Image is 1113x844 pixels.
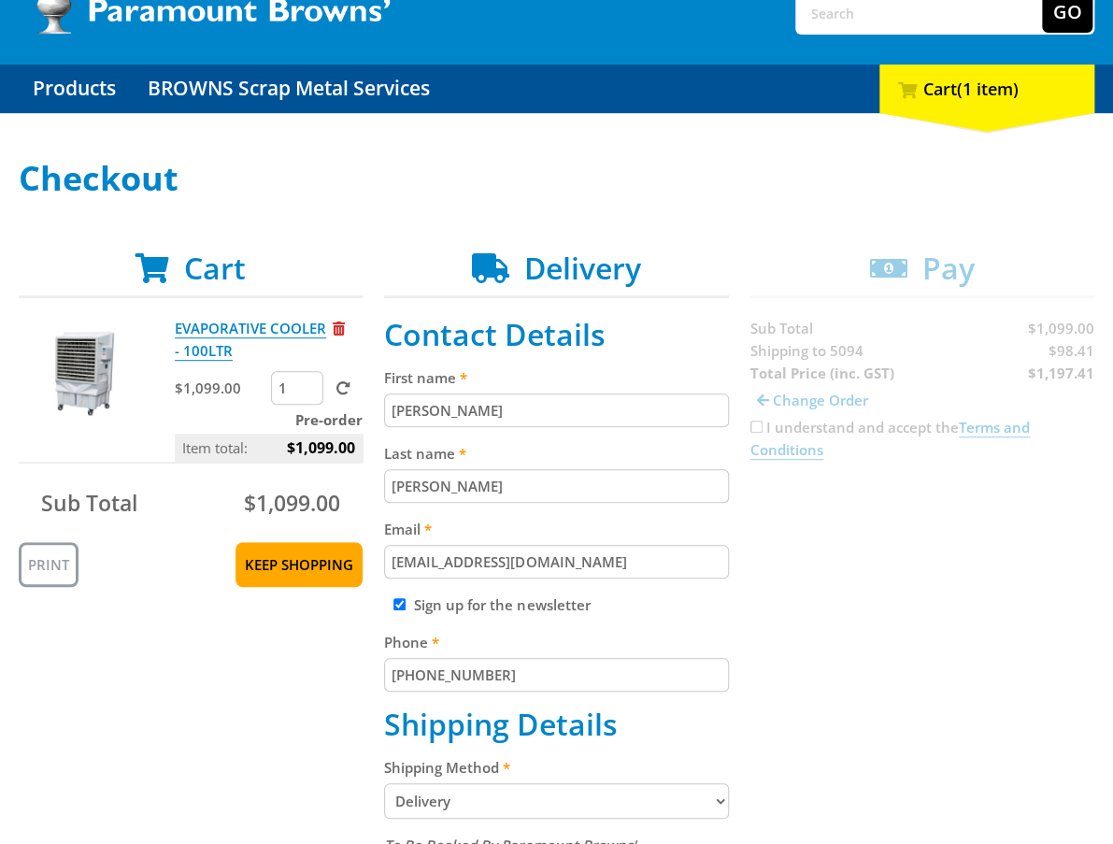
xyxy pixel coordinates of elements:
[184,248,246,288] span: Cart
[414,595,590,614] label: Sign up for the newsletter
[175,377,266,399] p: $1,099.00
[134,64,444,113] a: Go to the BROWNS Scrap Metal Services page
[384,442,728,465] label: Last name
[175,408,363,431] p: Pre-order
[384,393,728,427] input: Please enter your first name.
[384,756,728,779] label: Shipping Method
[287,434,355,462] span: $1,099.00
[384,317,728,352] h2: Contact Details
[384,707,728,742] h2: Shipping Details
[384,469,728,503] input: Please enter your last name.
[384,545,728,579] input: Please enter your email address.
[384,518,728,540] label: Email
[384,631,728,653] label: Phone
[32,317,144,429] img: EVAPORATIVE COOLER - 100LTR
[384,366,728,389] label: First name
[879,64,1094,113] div: Cart
[175,434,363,462] p: Item total:
[524,248,641,288] span: Delivery
[244,488,340,518] span: $1,099.00
[175,319,326,361] a: EVAPORATIVE COOLER - 100LTR
[19,542,78,587] a: Print
[235,542,363,587] a: Keep Shopping
[333,319,345,337] a: Remove from cart
[384,783,728,819] select: Please select a shipping method.
[19,160,1094,197] h1: Checkout
[19,64,130,113] a: Go to the Products page
[384,658,728,692] input: Please enter your telephone number.
[957,78,1019,100] span: (1 item)
[41,488,137,518] span: Sub Total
